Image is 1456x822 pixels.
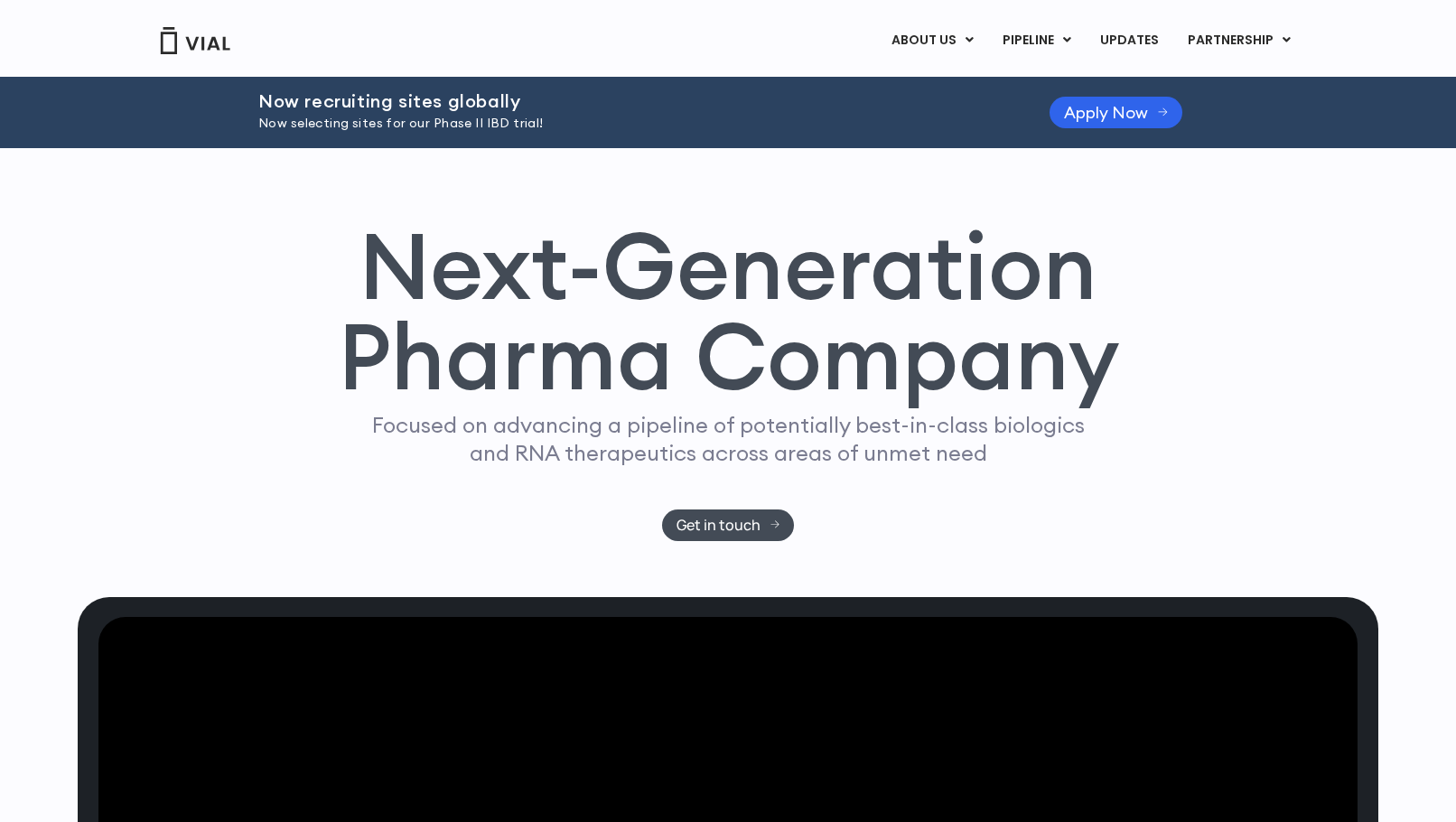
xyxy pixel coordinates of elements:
a: UPDATES [1086,25,1172,56]
span: Apply Now [1064,106,1148,119]
h2: Now recruiting sites globally [258,91,1004,111]
span: Get in touch [677,518,761,532]
a: Get in touch [662,509,795,541]
p: Focused on advancing a pipeline of potentially best-in-class biologics and RNA therapeutics acros... [364,411,1092,467]
a: PARTNERSHIPMenu Toggle [1173,25,1305,56]
a: PIPELINEMenu Toggle [988,25,1085,56]
img: Vial Logo [159,27,231,54]
a: ABOUT USMenu Toggle [877,25,987,56]
h1: Next-Generation Pharma Company [337,220,1119,403]
p: Now selecting sites for our Phase II IBD trial! [258,114,1004,134]
a: Apply Now [1050,97,1182,128]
